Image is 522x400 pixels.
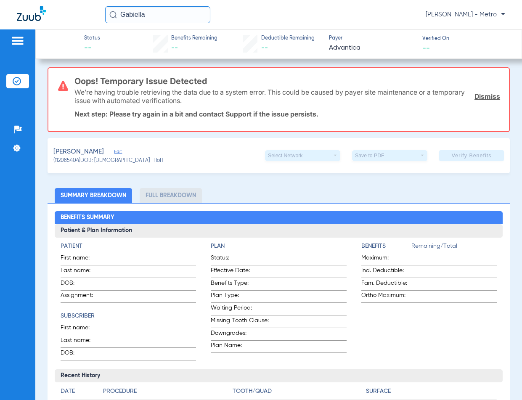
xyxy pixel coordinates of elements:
span: Status [84,35,100,42]
span: First name: [61,254,102,265]
span: Deductible Remaining [261,35,315,42]
span: -- [422,43,430,52]
h4: Benefits [361,242,411,251]
span: Remaining/Total [411,242,497,254]
span: First name: [61,323,102,335]
img: Zuub Logo [17,6,46,21]
span: Fam. Deductible: [361,279,411,290]
h3: Recent History [55,369,502,383]
span: -- [261,45,268,51]
span: Benefits Remaining [171,35,217,42]
img: hamburger-icon [11,36,24,46]
app-breakdown-title: Benefits [361,242,411,254]
span: -- [171,45,178,51]
span: Status: [211,254,273,265]
span: Advantica [329,43,415,53]
p: Next step: Please try again in a bit and contact Support if the issue persists. [74,110,500,118]
p: We’re having trouble retrieving the data due to a system error. This could be caused by payer sit... [74,88,469,105]
h4: Procedure [103,387,229,396]
iframe: Chat Widget [480,360,522,400]
app-breakdown-title: Date [61,387,96,399]
span: Plan Name: [211,341,273,352]
h4: Patient [61,242,196,251]
li: Summary Breakdown [55,188,132,203]
span: Payer [329,35,415,42]
span: Ortho Maximum: [361,291,411,302]
h4: Subscriber [61,312,196,321]
span: (112085404) DOB: [DEMOGRAPHIC_DATA] - HoH [53,157,163,165]
h3: Patient & Plan Information [55,224,502,238]
h4: Surface [366,387,496,396]
app-breakdown-title: Tooth/Quad [233,387,363,399]
span: Last name: [61,336,102,347]
app-breakdown-title: Surface [366,387,496,399]
span: Verified On [422,35,508,43]
span: Plan Type: [211,291,273,302]
span: Effective Date: [211,266,273,278]
span: Edit [114,149,122,157]
input: Search for patients [105,6,210,23]
span: Benefits Type: [211,279,273,290]
span: DOB: [61,349,102,360]
span: Waiting Period: [211,304,273,315]
h4: Tooth/Quad [233,387,363,396]
span: Last name: [61,266,102,278]
app-breakdown-title: Procedure [103,387,229,399]
span: Downgrades: [211,329,273,340]
h3: Oops! Temporary Issue Detected [74,77,500,85]
img: error-icon [58,81,68,91]
h2: Benefits Summary [55,211,502,225]
span: [PERSON_NAME] [53,147,104,157]
a: Dismiss [474,92,500,101]
span: Missing Tooth Clause: [211,316,273,328]
img: Search Icon [109,11,117,19]
h4: Plan [211,242,346,251]
span: Maximum: [361,254,411,265]
li: Full Breakdown [140,188,202,203]
span: Assignment: [61,291,102,302]
span: Ind. Deductible: [361,266,411,278]
span: -- [84,43,100,53]
span: [PERSON_NAME] - Metro [426,11,505,19]
h4: Date [61,387,96,396]
span: DOB: [61,279,102,290]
